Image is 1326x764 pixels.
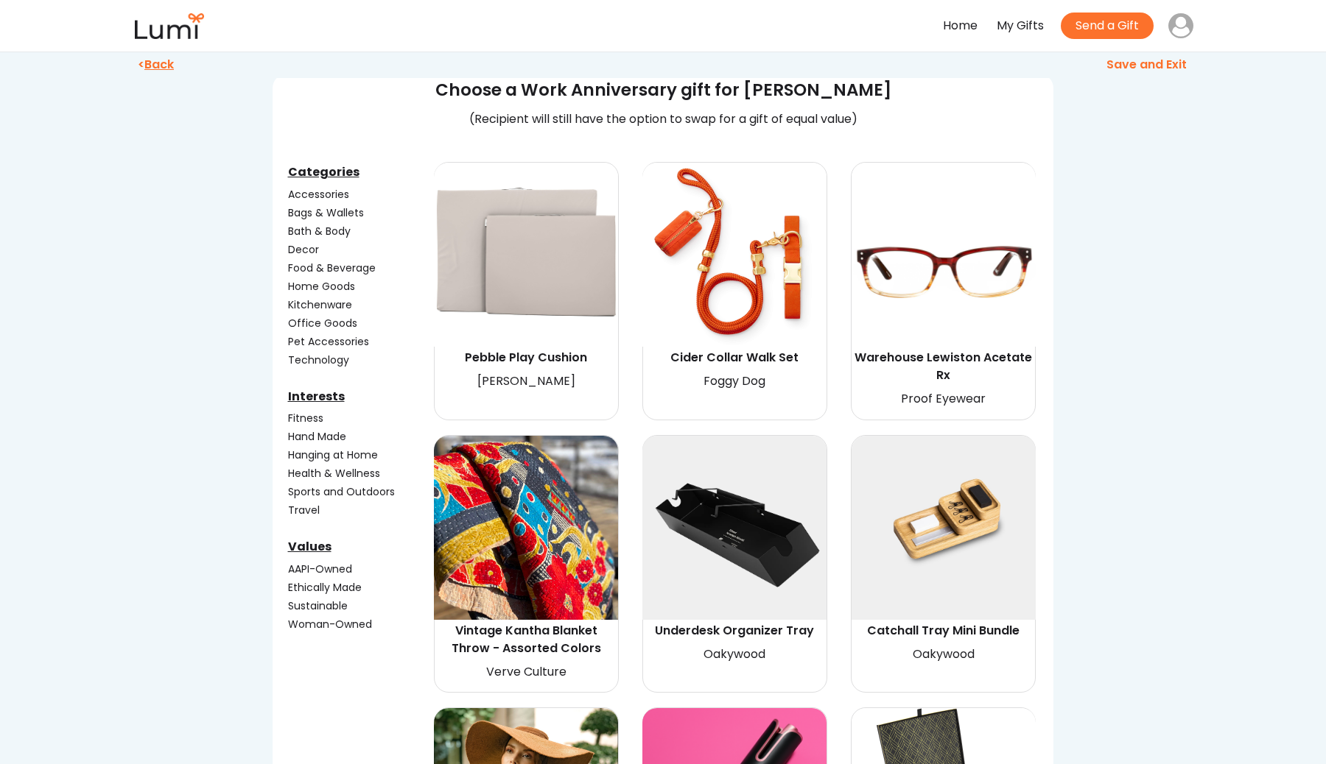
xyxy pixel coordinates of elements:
[436,371,616,392] div: [PERSON_NAME]
[854,389,1034,410] div: Proof Eyewear
[854,349,1034,384] div: Warehouse Lewiston Acetate Rx
[436,622,616,657] div: Vintage Kantha Blanket Throw - Assorted Colors
[667,60,1190,74] div: Save and Exit
[645,371,824,392] div: Foggy Dog
[288,163,359,180] u: Categories
[645,349,824,367] div: Cider Collar Walk Set
[854,622,1034,640] div: Catchall Tray Mini Bundle
[288,562,431,577] div: AAPI-Owned
[288,580,431,595] div: Ethically Made
[434,163,618,347] img: 5_1ee5a8c3-986a-43f6-8a17-8330288a5883.jpg
[436,349,616,367] div: Pebble Play Cushion
[1061,13,1154,39] button: Send a Gift
[469,109,857,130] div: (Recipient will still have the option to swap for a gift of equal value)
[854,644,1034,665] div: Oakywood
[288,598,431,614] div: Sustainable
[435,77,891,103] div: Choose a Work Anniversary gift for [PERSON_NAME]
[288,297,431,313] div: Kitchenware
[288,261,431,276] div: Food & Beverage
[645,622,824,640] div: Underdesk Organizer Tray
[288,279,431,294] div: Home Goods
[943,15,978,37] div: Home
[288,187,431,202] div: Accessories
[645,644,824,665] div: Oakywood
[136,60,667,74] div: <
[436,662,616,683] div: Verve Culture
[288,466,431,481] div: Health & Wellness
[852,163,1036,347] img: elewbwnclr-0_af07cfe8-3f03-4897-b3c7-3c7b0b128088.jpg
[288,617,431,632] div: Woman-Owned
[288,388,345,405] u: Interests
[288,448,431,463] div: Hanging at Home
[288,484,431,500] div: Sports and Outdoors
[642,163,827,347] img: CiderWLK_1.jpg
[642,436,827,620] img: underdeskblacklarge1.webp
[288,353,431,368] div: Technology
[288,411,431,426] div: Fitness
[434,436,618,620] img: VCINVK_26.jpg
[288,205,431,221] div: Bags & Wallets
[288,316,431,331] div: Office Goods
[288,503,431,518] div: Travel
[288,429,431,445] div: Hand Made
[144,56,174,73] u: Back
[288,242,431,258] div: Decor
[288,224,431,239] div: Bath & Body
[997,15,1044,37] div: My Gifts
[288,538,331,555] u: Values
[852,436,1036,620] img: catchalltraymini-oak-bundle-03.jpg
[133,13,206,39] img: lumi-small.png
[288,334,431,350] div: Pet Accessories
